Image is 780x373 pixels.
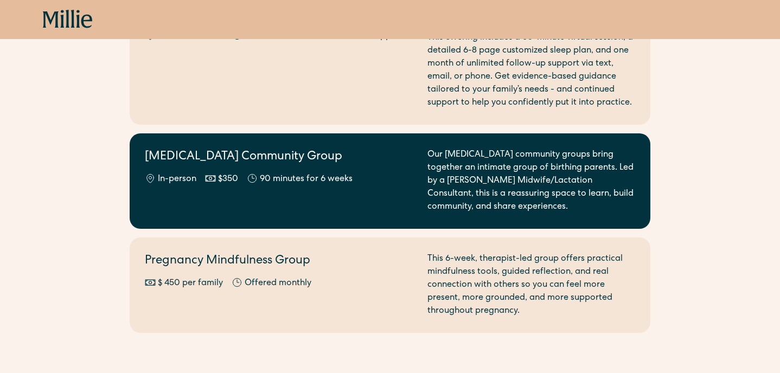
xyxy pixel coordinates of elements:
a: [MEDICAL_DATA] Community GroupIn-person$35090 minutes for 6 weeksOur [MEDICAL_DATA] community gro... [130,133,650,229]
div: $ 450 per family [158,277,223,290]
div: Our [MEDICAL_DATA] community groups bring together an intimate group of birthing parents. Led by ... [427,149,635,214]
div: Offered monthly [245,277,311,290]
div: This 6-week, therapist-led group offers practical mindfulness tools, guided reflection, and real ... [427,253,635,318]
a: Pregnancy Mindfulness Group$ 450 per familyOffered monthlyThis 6-week, therapist-led group offers... [130,237,650,333]
div: In-person [158,173,196,186]
h2: Pregnancy Mindfulness Group [145,253,414,271]
div: $350 [218,173,238,186]
div: 90 minutes for 6 weeks [260,173,353,186]
div: Get personalized sleep support through [PERSON_NAME]’s 1:1 Sleep Consultation Package. This offer... [427,5,635,110]
h2: [MEDICAL_DATA] Community Group [145,149,414,166]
